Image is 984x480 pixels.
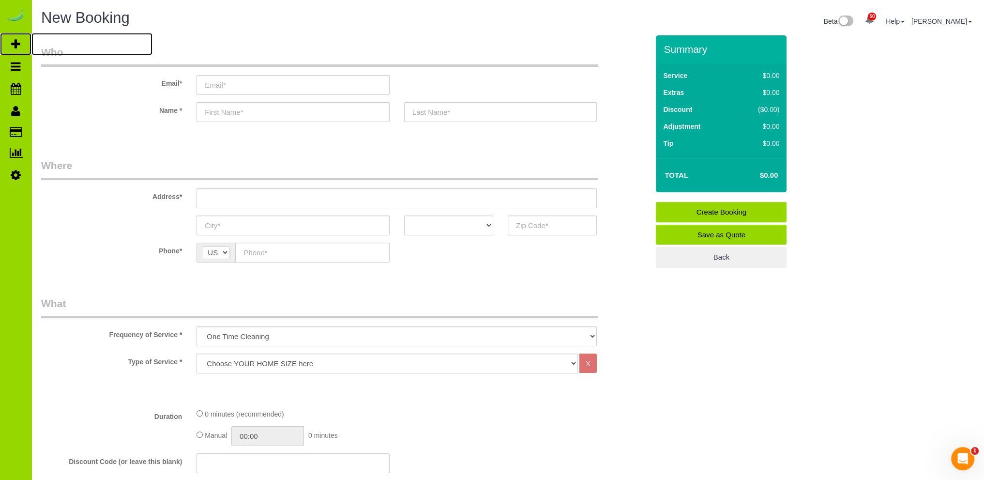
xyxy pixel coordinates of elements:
h3: Summary [664,44,782,55]
label: Type of Service * [34,354,189,367]
div: $0.00 [738,139,779,148]
img: Automaid Logo [6,10,25,23]
label: Email* [34,75,189,88]
a: 50 [860,10,879,31]
a: Help [886,17,905,25]
a: Beta [824,17,854,25]
legend: Where [41,158,598,180]
label: Frequency of Service * [34,326,189,340]
label: Duration [34,408,189,421]
a: Back [656,247,787,267]
span: 0 minutes [308,432,338,439]
div: ($0.00) [738,105,779,114]
label: Discount [663,105,692,114]
iframe: Intercom live chat [951,447,974,470]
label: Address* [34,188,189,201]
a: Save as Quote [656,225,787,245]
div: $0.00 [738,71,779,80]
h4: $0.00 [731,171,778,180]
span: Manual [205,432,227,439]
label: Service [663,71,687,80]
input: Zip Code* [508,216,597,235]
span: New Booking [41,9,130,26]
label: Extras [663,88,684,97]
input: Email* [197,75,389,95]
span: 1 [971,447,979,455]
legend: What [41,296,598,318]
a: [PERSON_NAME] [911,17,972,25]
label: Phone* [34,243,189,256]
label: Tip [663,139,673,148]
label: Discount Code (or leave this blank) [34,453,189,466]
div: $0.00 [738,122,779,131]
img: New interface [837,15,853,28]
span: 0 minutes (recommended) [205,410,284,418]
input: First Name* [197,102,389,122]
input: Last Name* [404,102,597,122]
input: Phone* [235,243,389,263]
div: $0.00 [738,88,779,97]
label: Name * [34,102,189,115]
strong: Total [665,171,688,179]
label: Adjustment [663,122,700,131]
input: City* [197,216,389,235]
span: 50 [868,13,876,20]
a: Create Booking [656,202,787,222]
legend: Who [41,45,598,67]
